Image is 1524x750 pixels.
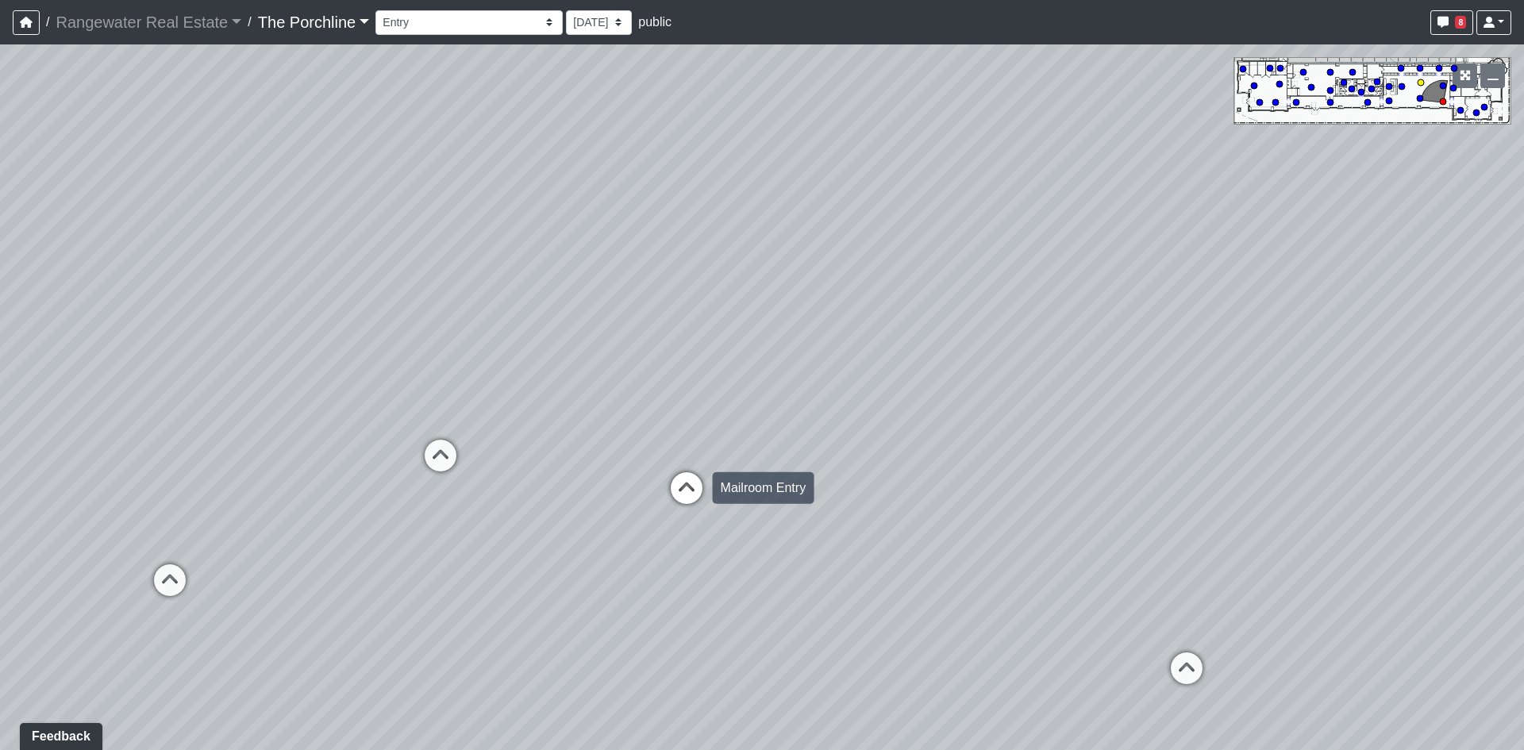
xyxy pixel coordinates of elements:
[1430,10,1473,35] button: 8
[12,718,106,750] iframe: Ybug feedback widget
[638,15,672,29] span: public
[1455,16,1466,29] span: 8
[40,6,56,38] span: /
[241,6,257,38] span: /
[56,6,241,38] a: Rangewater Real Estate
[258,6,370,38] a: The Porchline
[713,472,814,504] div: Mailroom Entry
